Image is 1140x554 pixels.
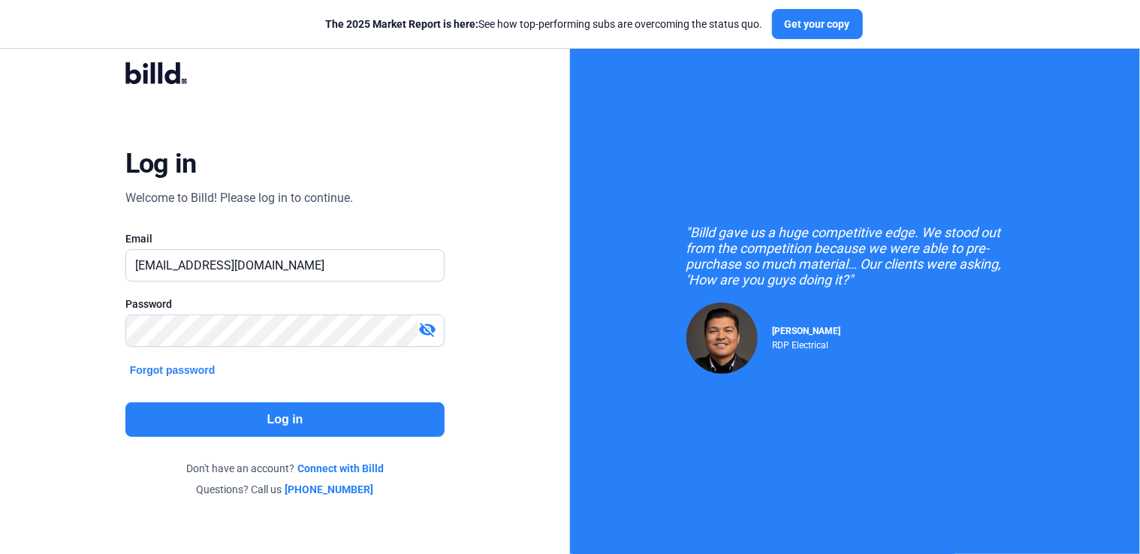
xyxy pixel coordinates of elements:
button: Log in [125,402,445,437]
div: Password [125,297,445,312]
div: Welcome to Billd! Please log in to continue. [125,189,353,207]
div: Log in [125,147,197,180]
div: Questions? Call us [125,482,445,497]
div: See how top-performing subs are overcoming the status quo. [326,17,763,32]
img: Raul Pacheco [686,303,758,374]
button: Forgot password [125,362,220,378]
div: RDP Electrical [773,336,841,351]
div: Don't have an account? [125,461,445,476]
a: Connect with Billd [297,461,384,476]
a: [PHONE_NUMBER] [285,482,374,497]
div: "Billd gave us a huge competitive edge. We stood out from the competition because we were able to... [686,224,1024,288]
mat-icon: visibility_off [418,321,436,339]
button: Get your copy [772,9,863,39]
span: The 2025 Market Report is here: [326,18,479,30]
span: [PERSON_NAME] [773,326,841,336]
div: Email [125,231,445,246]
